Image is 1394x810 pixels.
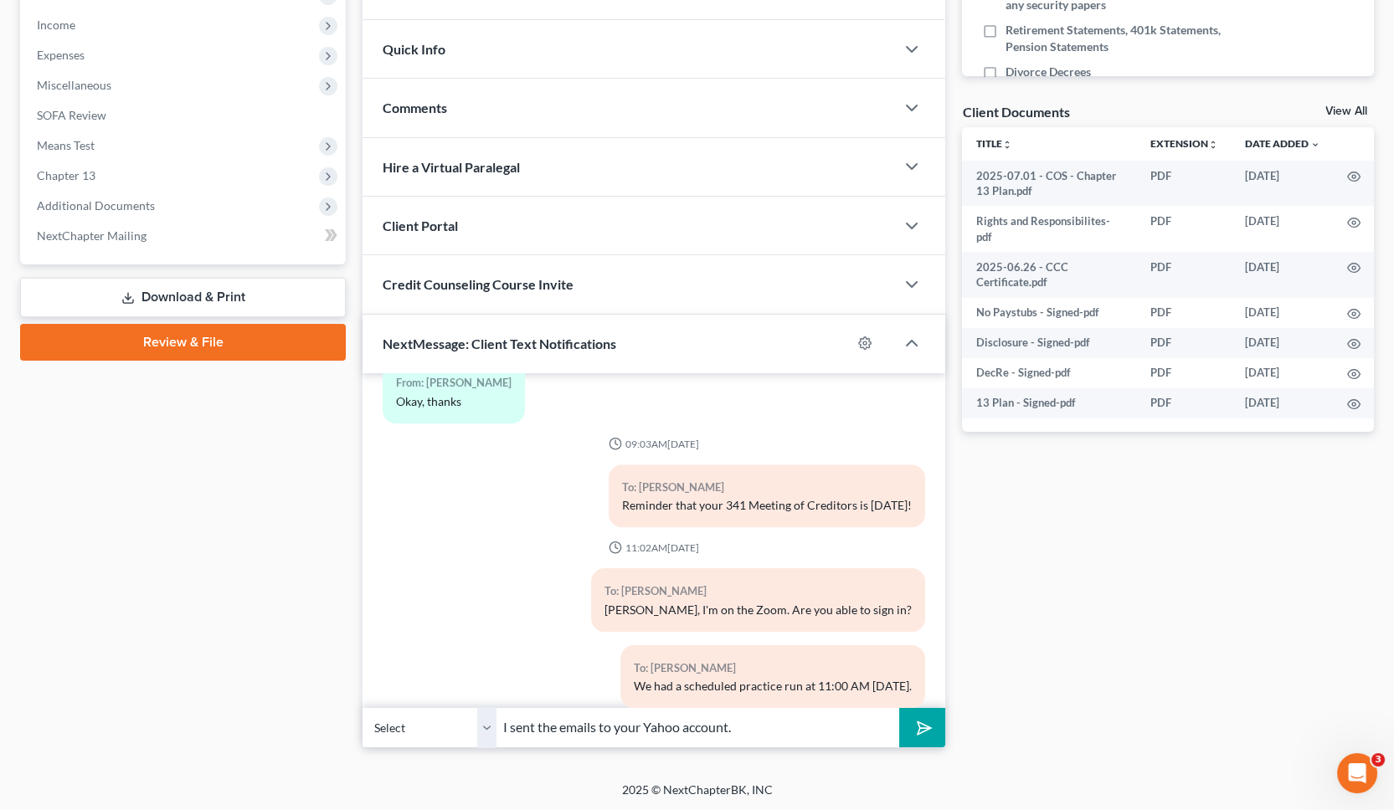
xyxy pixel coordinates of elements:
i: unfold_more [1001,140,1011,150]
a: NextChapter Mailing [23,221,346,251]
div: To: [PERSON_NAME] [604,582,912,601]
span: Client Portal [383,218,458,233]
div: To: [PERSON_NAME] [622,478,912,497]
td: [DATE] [1232,358,1334,388]
a: Titleunfold_more [975,137,1011,150]
td: 2025-06.26 - CCC Certificate.pdf [962,252,1137,298]
td: Disclosure - Signed-pdf [962,328,1137,358]
span: Miscellaneous [37,78,111,92]
td: No Paystubs - Signed-pdf [962,298,1137,328]
td: PDF [1137,161,1232,207]
a: Download & Print [20,278,346,317]
div: From: [PERSON_NAME] [396,373,512,392]
td: PDF [1137,206,1232,252]
span: Quick Info [383,41,445,57]
div: To: [PERSON_NAME] [634,659,912,678]
span: Hire a Virtual Paralegal [383,159,520,175]
span: Means Test [37,138,95,152]
td: Rights and Responsibilites-pdf [962,206,1137,252]
i: expand_more [1310,140,1320,150]
div: We had a scheduled practice run at 11:00 AM [DATE]. [634,678,912,695]
td: PDF [1137,252,1232,298]
div: 09:03AM[DATE] [383,437,925,451]
div: Client Documents [962,103,1069,120]
span: Chapter 13 [37,168,95,182]
td: PDF [1137,358,1232,388]
input: Say something... [496,707,899,748]
div: Reminder that your 341 Meeting of Creditors is [DATE]! [622,497,912,514]
span: Divorce Decrees [1006,64,1091,80]
td: 13 Plan - Signed-pdf [962,388,1137,418]
td: PDF [1137,388,1232,418]
td: 2025-07.01 - COS - Chapter 13 Plan.pdf [962,161,1137,207]
span: NextChapter Mailing [37,228,147,243]
span: Retirement Statements, 401k Statements, Pension Statements [1006,22,1257,55]
td: [DATE] [1232,328,1334,358]
i: unfold_more [1208,140,1218,150]
span: 3 [1371,753,1385,766]
a: SOFA Review [23,100,346,131]
span: Additional Documents [37,198,155,213]
td: [DATE] [1232,388,1334,418]
a: Date Added expand_more [1245,137,1320,150]
span: Income [37,18,75,32]
span: Credit Counseling Course Invite [383,276,574,292]
div: Okay, thanks [396,393,512,410]
td: [DATE] [1232,206,1334,252]
a: Extensionunfold_more [1150,137,1218,150]
div: [PERSON_NAME], I'm on the Zoom. Are you able to sign in? [604,602,912,618]
td: [DATE] [1232,252,1334,298]
a: Review & File [20,324,346,361]
iframe: Intercom live chat [1337,753,1377,793]
span: SOFA Review [37,108,106,122]
span: Comments [383,100,447,115]
a: View All [1325,105,1367,117]
td: PDF [1137,298,1232,328]
span: NextMessage: Client Text Notifications [383,336,616,351]
td: DecRe - Signed-pdf [962,358,1137,388]
td: [DATE] [1232,298,1334,328]
td: [DATE] [1232,161,1334,207]
span: Expenses [37,48,85,62]
div: 11:02AM[DATE] [383,541,925,555]
td: PDF [1137,328,1232,358]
